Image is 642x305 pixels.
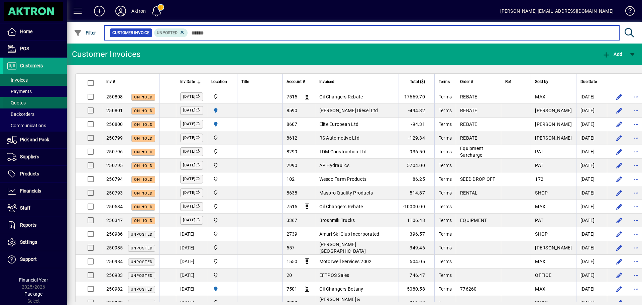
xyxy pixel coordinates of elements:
button: Edit [614,105,625,116]
span: Central [211,272,233,279]
td: 504.05 [399,255,434,269]
div: Inv # [106,78,155,85]
span: Unposted [131,232,152,237]
span: Central [211,93,233,100]
div: Order # [460,78,497,85]
span: Central [211,175,233,183]
span: Amuri Ski Club Incorporated [319,231,380,237]
span: Central [211,217,233,224]
span: Equipment Surcharge [460,146,483,158]
span: On hold [134,205,152,209]
div: Sold by [535,78,572,85]
span: Quotes [7,100,26,105]
span: 250534 [106,204,123,209]
span: SHOP [535,231,548,237]
a: Invoices [3,74,67,86]
span: Central [211,189,233,197]
span: HAMILTON [211,107,233,114]
span: Support [20,256,37,262]
span: Invoices [7,77,28,83]
span: RENTAL [460,190,478,196]
span: 250983 [106,273,123,278]
button: Edit [614,187,625,198]
a: Payments [3,86,67,97]
span: Financials [20,188,41,194]
td: [DATE] [576,172,607,186]
td: 396.57 [399,227,434,241]
span: Customers [20,63,43,68]
a: Financials [3,183,67,200]
span: Pick and Pack [20,137,49,142]
span: Terms [439,94,452,99]
label: [DATE] [180,202,203,211]
button: Edit [614,201,625,212]
span: 20 [287,273,292,278]
button: Edit [614,146,625,157]
span: SHOP [535,190,548,196]
td: [DATE] [576,90,607,104]
span: Broshmik Trucks [319,218,355,223]
span: MAX [535,286,545,292]
span: 8607 [287,122,298,127]
span: Inv # [106,78,115,85]
div: Customer Invoices [72,49,140,60]
td: [DATE] [176,241,207,255]
td: [DATE] [176,227,207,241]
span: Order # [460,78,473,85]
span: SEED DROP OFF [460,176,495,182]
label: [DATE] [180,92,203,101]
button: More options [631,284,642,294]
span: Central [211,134,233,142]
span: Title [241,78,249,85]
button: More options [631,105,642,116]
span: Filter [74,30,96,35]
span: On hold [134,150,152,154]
span: Terms [439,135,452,141]
span: Central [211,258,233,265]
span: Central [211,162,233,169]
td: -129.34 [399,131,434,145]
div: Location [211,78,233,85]
a: Pick and Pack [3,132,67,148]
span: 250985 [106,245,123,250]
span: [PERSON_NAME] Diesel Ltd [319,108,378,113]
td: [DATE] [576,282,607,296]
td: [DATE] [576,214,607,227]
span: Location [211,78,227,85]
button: More options [631,119,642,130]
span: 250801 [106,108,123,113]
button: More options [631,201,642,212]
span: Central [211,148,233,155]
button: Edit [614,242,625,253]
span: Terms [439,149,452,154]
a: Backorders [3,108,67,120]
td: 936.50 [399,145,434,159]
span: 7501 [287,286,298,292]
span: 557 [287,245,295,250]
div: Title [241,78,278,85]
label: [DATE] [180,106,203,115]
td: 349.46 [399,241,434,255]
span: On hold [134,164,152,168]
span: EFTPOS Sales [319,273,349,278]
span: PAT [535,149,543,154]
span: Maspro Quality Products [319,190,373,196]
span: Suppliers [20,154,39,159]
span: On hold [134,95,152,99]
span: Unposted [131,274,152,278]
td: [DATE] [576,131,607,145]
span: Terms [439,78,450,85]
span: [PERSON_NAME][GEOGRAPHIC_DATA] [319,242,366,254]
button: Edit [614,119,625,130]
span: Terms [439,190,452,196]
a: POS [3,41,67,57]
span: Motorwell Services 2002 [319,259,372,264]
span: Terms [439,259,452,264]
button: More options [631,133,642,143]
span: MAX [535,204,545,209]
span: Unposted [157,30,178,35]
label: [DATE] [180,134,203,142]
span: MAX [535,259,545,264]
button: Filter [72,27,98,39]
span: Payments [7,89,32,94]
